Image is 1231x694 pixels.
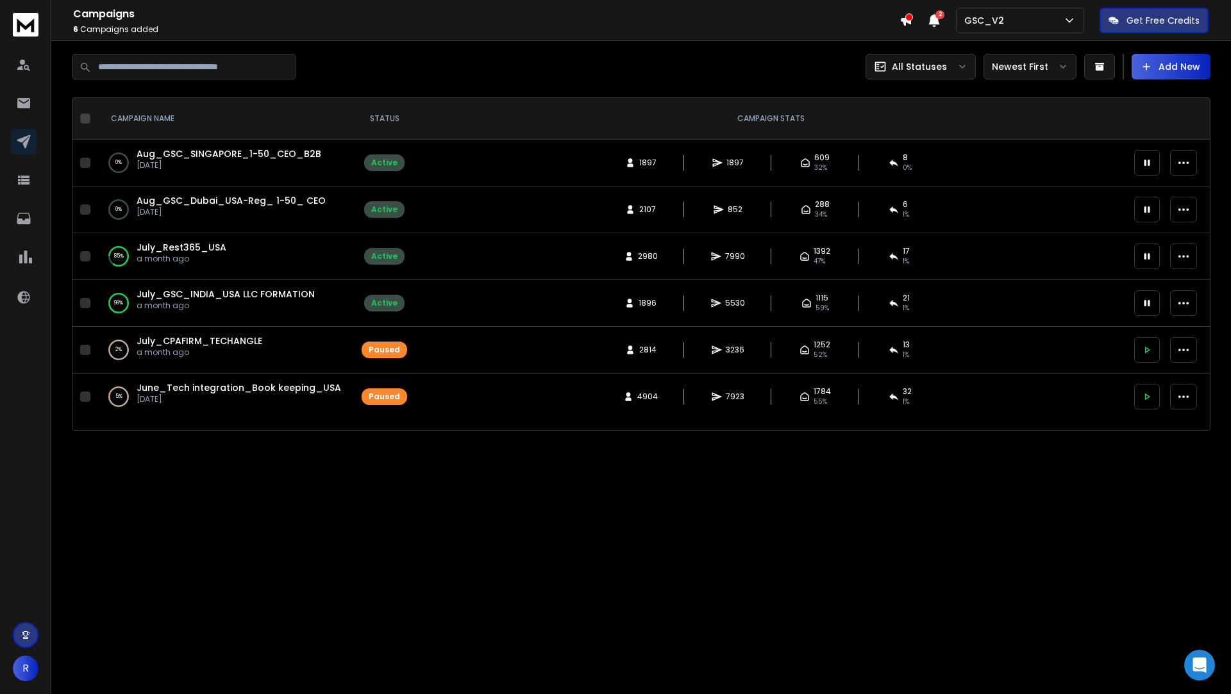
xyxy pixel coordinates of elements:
[815,210,827,220] span: 34 %
[371,298,398,308] div: Active
[96,233,354,280] td: 85%July_Rest365_USAa month ago
[96,327,354,374] td: 2%July_CPAFIRM_TECHANGLEa month ago
[903,199,908,210] span: 6
[814,256,825,267] span: 47 %
[96,98,354,140] th: CAMPAIGN NAME
[637,392,658,402] span: 4904
[137,288,315,301] a: July_GSC_INDIA_USA LLC FORMATION
[903,340,910,350] span: 13
[137,394,341,404] p: [DATE]
[903,256,909,267] span: 1 %
[725,298,745,308] span: 5530
[354,98,415,140] th: STATUS
[96,186,354,233] td: 0%Aug_GSC_Dubai_USA-Reg_ 1-50_ CEO[DATE]
[814,386,831,397] span: 1784
[96,140,354,186] td: 0%Aug_GSC_SINGAPORE_1-50_CEO_B2B[DATE]
[639,204,656,215] span: 2107
[73,6,900,22] h1: Campaigns
[73,24,78,35] span: 6
[114,250,124,263] p: 85 %
[371,204,398,215] div: Active
[13,656,38,681] button: R
[903,163,912,173] span: 0 %
[369,345,400,355] div: Paused
[115,203,122,216] p: 0 %
[726,392,744,402] span: 7923
[638,251,658,261] span: 2980
[814,350,827,360] span: 52 %
[726,345,744,355] span: 3236
[639,298,657,308] span: 1896
[814,163,827,173] span: 32 %
[1126,14,1200,27] p: Get Free Credits
[96,280,354,327] td: 99%July_GSC_INDIA_USA LLC FORMATIONa month ago
[816,303,829,313] span: 59 %
[137,254,226,264] p: a month ago
[1132,54,1210,79] button: Add New
[903,303,909,313] span: 1 %
[115,156,122,169] p: 0 %
[728,204,742,215] span: 852
[903,210,909,220] span: 1 %
[964,14,1009,27] p: GSC_V2
[137,160,321,170] p: [DATE]
[814,246,830,256] span: 1392
[903,153,908,163] span: 8
[115,343,122,356] p: 2 %
[903,293,910,303] span: 21
[114,297,123,310] p: 99 %
[984,54,1076,79] button: Newest First
[137,347,262,358] p: a month ago
[639,345,657,355] span: 2814
[137,241,226,254] a: July_Rest365_USA
[369,392,400,402] div: Paused
[137,207,326,217] p: [DATE]
[1184,650,1215,681] div: Open Intercom Messenger
[137,381,341,394] a: June_Tech integration_Book keeping_USA
[903,246,910,256] span: 17
[115,390,122,403] p: 5 %
[815,199,830,210] span: 288
[639,158,657,168] span: 1897
[892,60,947,73] p: All Statuses
[814,397,827,407] span: 55 %
[726,158,744,168] span: 1897
[96,374,354,420] td: 5%June_Tech integration_Book keeping_USA[DATE]
[816,293,828,303] span: 1115
[137,147,321,160] a: Aug_GSC_SINGAPORE_1-50_CEO_B2B
[137,301,315,311] p: a month ago
[13,13,38,37] img: logo
[725,251,745,261] span: 7990
[137,335,262,347] a: July_CPAFIRM_TECHANGLE
[137,194,326,207] a: Aug_GSC_Dubai_USA-Reg_ 1-50_ CEO
[1100,8,1209,33] button: Get Free Credits
[903,386,912,397] span: 32
[415,98,1126,140] th: CAMPAIGN STATS
[73,24,900,35] p: Campaigns added
[903,350,909,360] span: 1 %
[814,153,830,163] span: 609
[814,340,830,350] span: 1252
[903,397,909,407] span: 1 %
[935,10,944,19] span: 2
[371,251,398,261] div: Active
[371,158,398,168] div: Active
